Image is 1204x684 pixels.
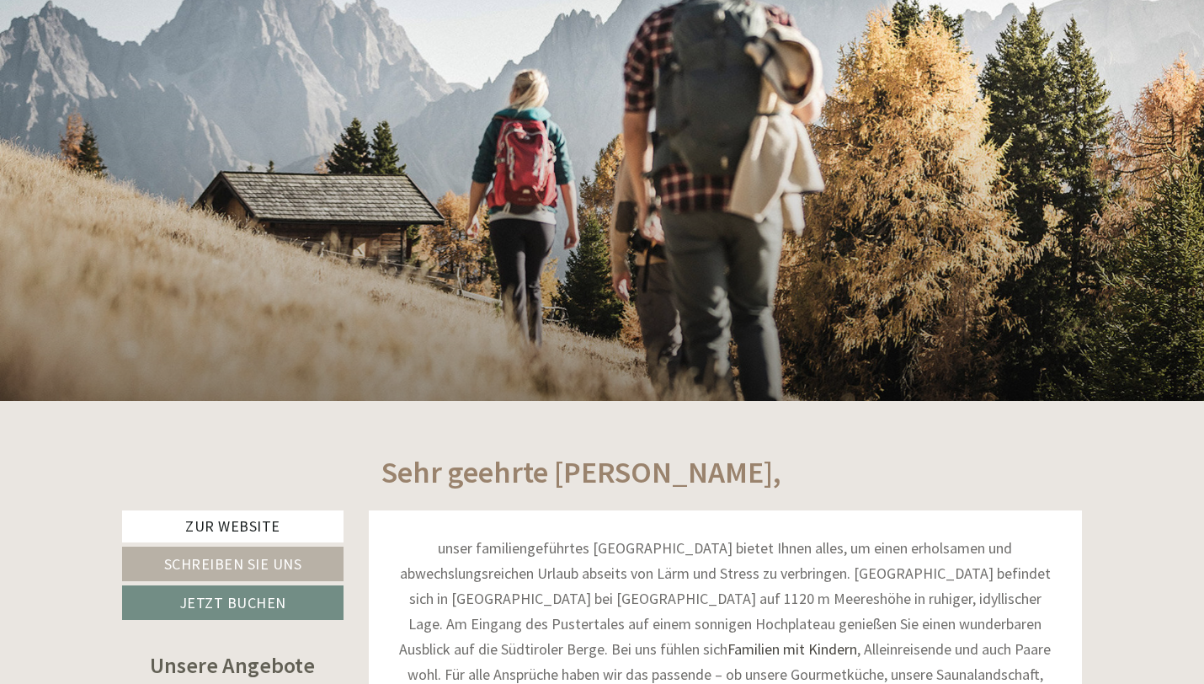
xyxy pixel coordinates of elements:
[25,82,259,94] small: 21:46
[280,13,383,41] div: Donnerstag
[122,547,344,581] a: Schreiben Sie uns
[555,439,663,473] button: Senden
[13,45,268,97] div: Guten Tag, wie können wir Ihnen helfen?
[727,639,857,659] a: Familien mit Kindern
[122,649,344,681] div: Unsere Angebote
[25,49,259,62] div: Inso Sonnenheim
[381,456,781,489] h1: Sehr geehrte [PERSON_NAME],
[122,510,344,542] a: Zur Website
[122,585,344,620] a: Jetzt buchen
